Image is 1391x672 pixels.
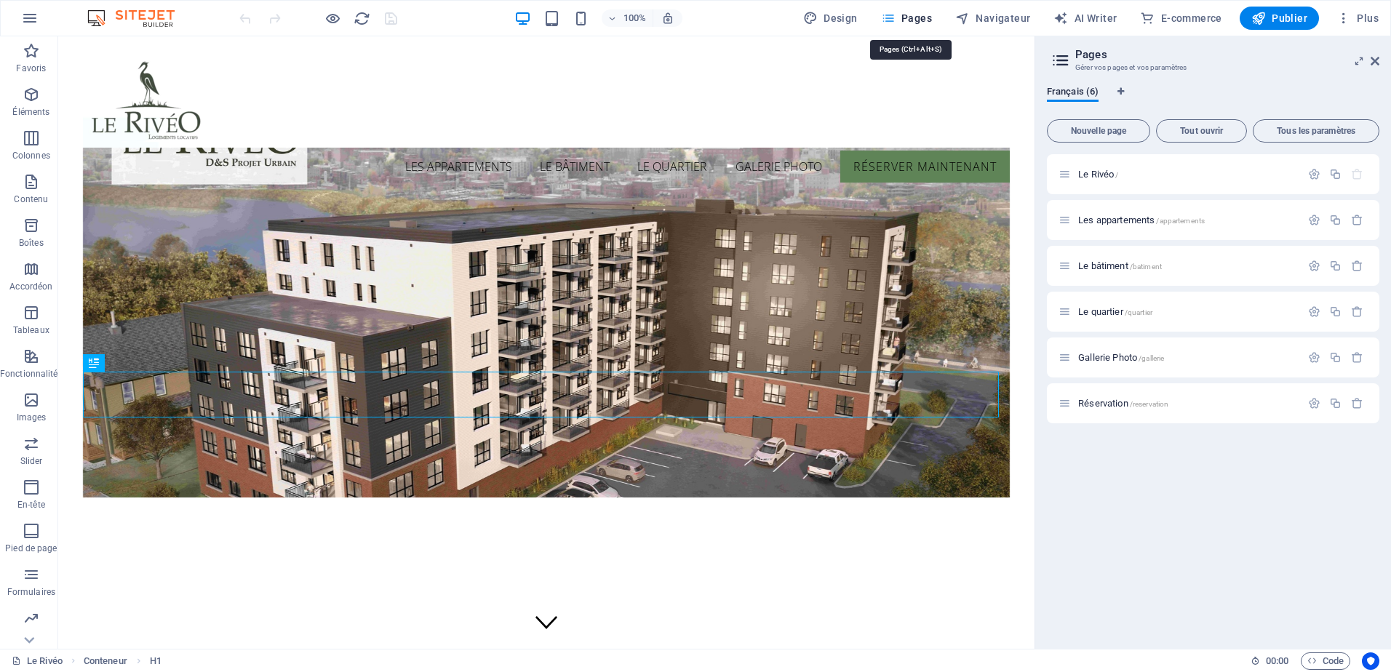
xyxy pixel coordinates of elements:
span: Nouvelle page [1053,127,1144,135]
span: Navigateur [955,11,1030,25]
p: Favoris [16,63,46,74]
span: : [1276,655,1278,666]
div: Dupliquer [1329,397,1342,409]
span: Code [1307,652,1344,670]
p: Tableaux [13,324,49,336]
h3: Gérer vos pages et vos paramètres [1075,61,1350,74]
h6: 100% [623,9,647,27]
span: Français (6) [1047,83,1099,103]
span: Publier [1251,11,1307,25]
div: Supprimer [1351,214,1363,226]
span: Cliquez pour ouvrir la page. [1078,169,1118,180]
span: Cliquez pour ouvrir la page. [1078,352,1164,363]
div: Design (Ctrl+Alt+Y) [797,7,864,30]
div: Onglets langues [1047,86,1379,113]
button: Publier [1240,7,1319,30]
span: /batiment [1130,263,1162,271]
p: Boîtes [19,237,44,249]
button: E-commerce [1134,7,1227,30]
div: Réservation/reservation [1074,399,1301,408]
div: Supprimer [1351,260,1363,272]
button: Nouvelle page [1047,119,1150,143]
div: La page de départ ne peut pas être supprimée. [1351,168,1363,180]
p: En-tête [17,499,45,511]
div: Paramètres [1308,397,1320,409]
div: Dupliquer [1329,351,1342,364]
span: AI Writer [1053,11,1117,25]
button: reload [353,9,370,27]
div: Dupliquer [1329,305,1342,318]
div: Paramètres [1308,305,1320,318]
div: Les appartements/appartements [1074,215,1301,225]
span: Cliquez pour sélectionner. Double-cliquez pour modifier. [84,652,127,670]
div: Dupliquer [1329,260,1342,272]
button: Tout ouvrir [1156,119,1247,143]
button: 100% [602,9,653,27]
p: Images [17,412,47,423]
div: Paramètres [1308,351,1320,364]
span: Cliquez pour ouvrir la page. [1078,260,1162,271]
span: /appartements [1156,217,1205,225]
span: Tout ouvrir [1163,127,1240,135]
p: Éléments [12,106,49,118]
span: Tous les paramètres [1259,127,1373,135]
p: Slider [20,455,43,467]
div: Paramètres [1308,214,1320,226]
button: Usercentrics [1362,652,1379,670]
i: Lors du redimensionnement, ajuster automatiquement le niveau de zoom en fonction de l'appareil sé... [661,12,674,25]
span: Cliquez pour ouvrir la page. [1078,215,1205,225]
div: Supprimer [1351,351,1363,364]
span: Design [803,11,858,25]
button: Code [1301,652,1350,670]
div: Le bâtiment/batiment [1074,261,1301,271]
div: Supprimer [1351,397,1363,409]
span: 00 00 [1266,652,1288,670]
nav: breadcrumb [84,652,162,670]
div: Dupliquer [1329,214,1342,226]
span: /quartier [1125,308,1152,316]
div: Le Rivéo/ [1074,169,1301,179]
div: Supprimer [1351,305,1363,318]
p: Accordéon [9,281,52,292]
span: /reservation [1130,400,1169,408]
button: Navigateur [949,7,1036,30]
div: Le quartier/quartier [1074,307,1301,316]
span: Cliquez pour ouvrir la page. [1078,398,1168,409]
span: Cliquez pour sélectionner. Double-cliquez pour modifier. [150,652,162,670]
a: Cliquez pour annuler la sélection. Double-cliquez pour ouvrir Pages. [12,652,63,670]
span: Pages [881,11,932,25]
p: Contenu [14,193,48,205]
span: Plus [1336,11,1379,25]
div: Dupliquer [1329,168,1342,180]
div: Paramètres [1308,168,1320,180]
span: /gallerie [1139,354,1164,362]
p: Pied de page [5,543,57,554]
p: Marketing [11,630,51,641]
button: Design [797,7,864,30]
span: / [1115,171,1118,179]
p: Colonnes [12,150,50,161]
button: AI Writer [1048,7,1123,30]
span: Cliquez pour ouvrir la page. [1078,306,1152,317]
i: Actualiser la page [354,10,370,27]
img: Editor Logo [84,9,193,27]
button: Cliquez ici pour quitter le mode Aperçu et poursuivre l'édition. [324,9,341,27]
span: E-commerce [1140,11,1221,25]
button: Pages [875,7,938,30]
h6: Durée de la session [1251,652,1289,670]
div: Gallerie Photo/gallerie [1074,353,1301,362]
p: Formulaires [7,586,55,598]
div: Paramètres [1308,260,1320,272]
button: Plus [1331,7,1384,30]
button: Tous les paramètres [1253,119,1379,143]
h2: Pages [1075,48,1379,61]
